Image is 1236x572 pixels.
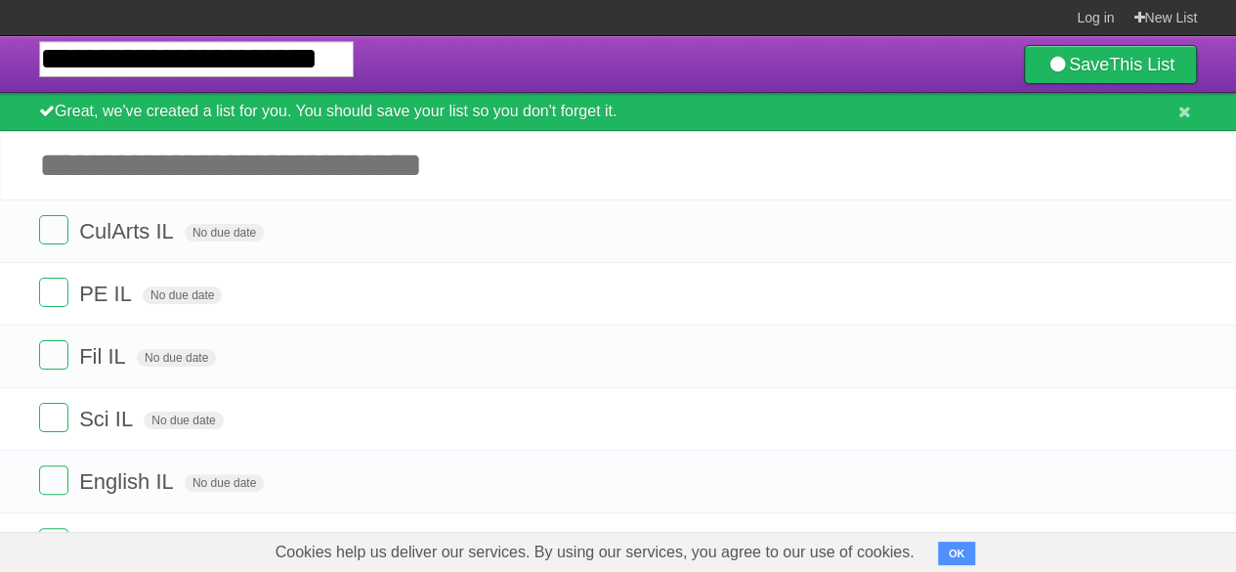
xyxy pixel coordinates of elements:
[144,412,223,429] span: No due date
[256,533,934,572] span: Cookies help us deliver our services. By using our services, you agree to our use of cookies.
[1024,45,1197,84] a: SaveThis List
[39,340,68,370] label: Done
[79,219,179,243] span: CulArts IL
[39,278,68,307] label: Done
[79,344,131,369] span: Fil IL
[79,407,138,431] span: Sci IL
[185,474,264,492] span: No due date
[39,215,68,244] label: Done
[185,224,264,242] span: No due date
[137,349,216,367] span: No due date
[79,469,179,494] span: English IL
[938,542,976,565] button: OK
[79,282,137,306] span: PE IL
[39,403,68,432] label: Done
[39,528,68,557] label: Done
[1109,55,1174,74] b: This List
[39,465,68,495] label: Done
[143,286,222,304] span: No due date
